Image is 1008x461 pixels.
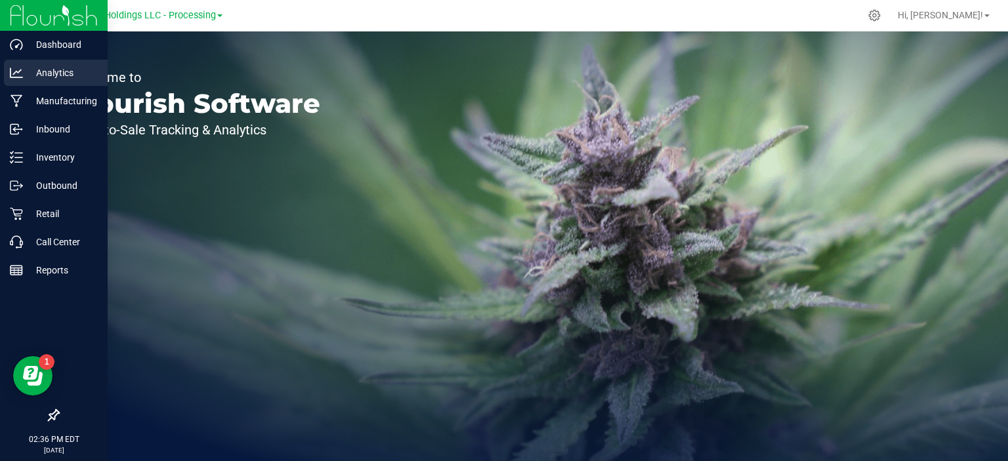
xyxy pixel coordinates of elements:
p: Analytics [23,65,102,81]
p: Welcome to [71,71,320,84]
inline-svg: Reports [10,264,23,277]
inline-svg: Manufacturing [10,94,23,108]
p: Retail [23,206,102,222]
span: Riviera Creek Holdings LLC - Processing [45,10,216,21]
iframe: Resource center [13,356,52,395]
span: Hi, [PERSON_NAME]! [898,10,983,20]
inline-svg: Analytics [10,66,23,79]
inline-svg: Outbound [10,179,23,192]
inline-svg: Retail [10,207,23,220]
inline-svg: Inbound [10,123,23,136]
p: Seed-to-Sale Tracking & Analytics [71,123,320,136]
div: Manage settings [866,9,883,22]
p: Inbound [23,121,102,137]
p: Outbound [23,178,102,193]
inline-svg: Call Center [10,235,23,249]
p: [DATE] [6,445,102,455]
p: 02:36 PM EDT [6,433,102,445]
inline-svg: Dashboard [10,38,23,51]
p: Call Center [23,234,102,250]
p: Reports [23,262,102,278]
p: Dashboard [23,37,102,52]
iframe: Resource center unread badge [39,354,54,370]
p: Manufacturing [23,93,102,109]
p: Inventory [23,150,102,165]
inline-svg: Inventory [10,151,23,164]
p: Flourish Software [71,90,320,117]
